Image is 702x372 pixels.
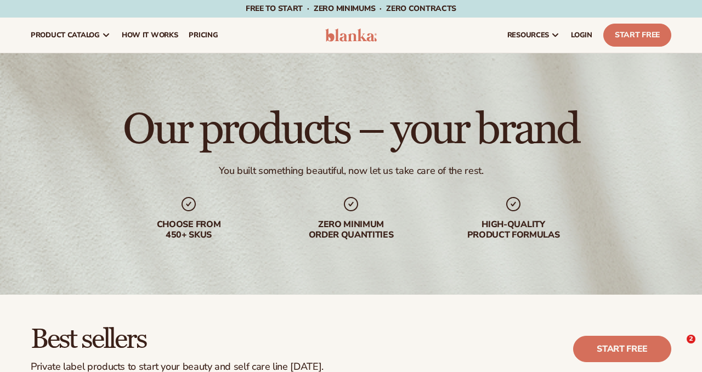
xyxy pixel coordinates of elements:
div: You built something beautiful, now let us take care of the rest. [219,165,484,177]
span: resources [507,31,549,40]
h1: Our products – your brand [123,108,579,151]
a: product catalog [25,18,116,53]
span: pricing [189,31,218,40]
span: product catalog [31,31,100,40]
span: How It Works [122,31,178,40]
img: logo [325,29,377,42]
a: Start free [573,336,671,362]
a: Start Free [603,24,671,47]
h2: Best sellers [31,325,324,354]
div: High-quality product formulas [443,219,584,240]
span: LOGIN [571,31,592,40]
a: pricing [183,18,223,53]
span: Free to start · ZERO minimums · ZERO contracts [246,3,456,14]
div: Zero minimum order quantities [281,219,421,240]
a: How It Works [116,18,184,53]
div: Choose from 450+ Skus [118,219,259,240]
span: 2 [687,335,695,343]
a: LOGIN [565,18,598,53]
iframe: Intercom live chat [664,335,690,361]
a: resources [502,18,565,53]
